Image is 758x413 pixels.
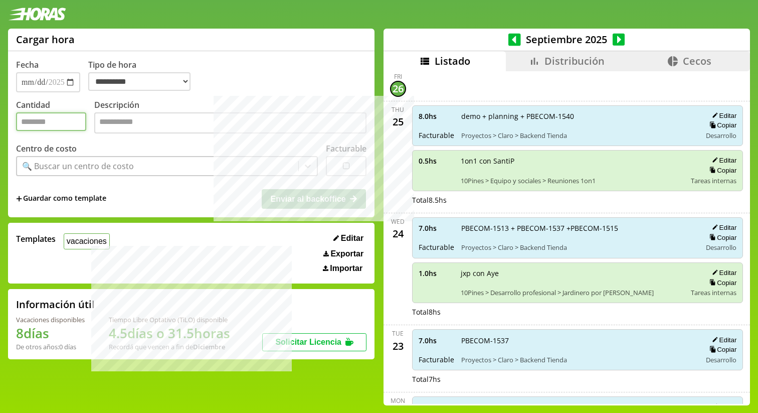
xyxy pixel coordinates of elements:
div: 24 [390,226,406,242]
div: Mon [391,396,405,405]
label: Cantidad [16,99,94,136]
div: Vacaciones disponibles [16,315,85,324]
span: Tareas internas [691,176,736,185]
button: Copiar [706,233,736,242]
div: Fri [394,72,402,81]
button: Editar [330,233,366,243]
span: Facturable [419,355,454,364]
span: Proyectos > Claro > Backend Tienda [461,243,695,252]
label: Tipo de hora [88,59,199,92]
button: Editar [709,336,736,344]
span: Exportar [330,249,363,258]
span: demo + planning + PBECOM-1540 [461,111,695,121]
span: Desarrollo [706,355,736,364]
span: jxp con Aye [461,268,684,278]
span: 1on1 con SantiP [461,156,684,166]
span: PBECOM-1537 [461,336,695,345]
span: Facturable [419,242,454,252]
button: Editar [709,268,736,277]
span: 0.5 hs [419,156,454,166]
label: Descripción [94,99,366,136]
span: Solicitar Licencia [275,338,341,346]
span: 7.0 hs [419,223,454,233]
b: Diciembre [193,342,225,351]
div: Total 8.5 hs [412,195,743,205]
span: Septiembre 2025 [521,33,613,46]
img: logotipo [8,8,66,21]
span: Cecos [683,54,711,68]
button: Editar [709,223,736,232]
span: Proyectos > Claro > Backend Tienda [461,355,695,364]
span: Desarrollo [706,131,736,140]
span: PBECOM-1513 + PBECOM-1537 +PBECOM-1515 [461,223,695,233]
button: Copiar [706,279,736,287]
div: Tiempo Libre Optativo (TiLO) disponible [109,315,230,324]
div: 25 [390,114,406,130]
span: PBECOM-1513 + reunion integracion + roadmap estrategico [461,402,695,412]
button: Solicitar Licencia [262,333,366,351]
h1: 8 días [16,324,85,342]
div: Total 8 hs [412,307,743,317]
button: Exportar [320,249,366,259]
span: 7.0 hs [419,336,454,345]
span: Tareas internas [691,288,736,297]
span: 8.0 hs [419,111,454,121]
button: Copiar [706,166,736,175]
h1: Cargar hora [16,33,75,46]
div: Wed [391,217,405,226]
span: Importar [330,264,362,273]
span: 7.0 hs [419,402,454,412]
div: 26 [390,81,406,97]
textarea: Descripción [94,112,366,133]
button: vacaciones [64,233,110,249]
button: Editar [709,402,736,411]
span: Facturable [419,130,454,140]
span: 1.0 hs [419,268,454,278]
span: Proyectos > Claro > Backend Tienda [461,131,695,140]
label: Centro de costo [16,143,77,154]
span: Desarrollo [706,243,736,252]
button: Copiar [706,345,736,354]
label: Fecha [16,59,39,70]
span: Distribución [544,54,605,68]
span: Listado [435,54,470,68]
span: +Guardar como template [16,193,106,204]
span: + [16,193,22,204]
div: Thu [392,105,404,114]
h1: 4.5 días o 31.5 horas [109,324,230,342]
div: De otros años: 0 días [16,342,85,351]
button: Editar [709,156,736,165]
input: Cantidad [16,112,86,131]
select: Tipo de hora [88,72,191,91]
div: scrollable content [384,71,750,404]
span: Templates [16,233,56,244]
span: 10Pines > Desarrollo profesional > Jardinero por [PERSON_NAME] [461,288,684,297]
div: 23 [390,338,406,354]
button: Editar [709,111,736,120]
div: Total 7 hs [412,374,743,384]
button: Copiar [706,121,736,129]
div: 🔍 Buscar un centro de costo [22,161,134,172]
span: 10Pines > Equipo y sociales > Reuniones 1on1 [461,176,684,185]
span: Editar [341,234,363,243]
div: Recordá que vencen a fin de [109,342,230,351]
h2: Información útil [16,298,95,311]
div: Tue [392,329,404,338]
label: Facturable [326,143,366,154]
